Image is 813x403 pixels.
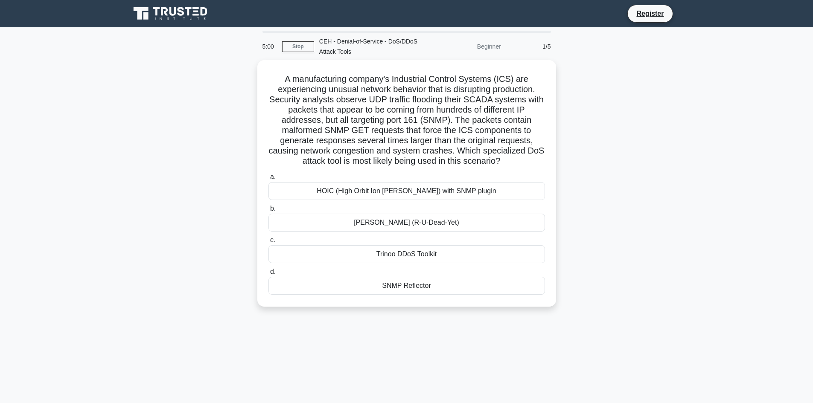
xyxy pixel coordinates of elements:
[270,268,276,275] span: d.
[282,41,314,52] a: Stop
[270,173,276,180] span: a.
[257,38,282,55] div: 5:00
[268,245,545,263] div: Trinoo DDoS Toolkit
[270,236,275,244] span: c.
[268,182,545,200] div: HOIC (High Orbit Ion [PERSON_NAME]) with SNMP plugin
[314,33,431,60] div: CEH - Denial-of-Service - DoS/DDoS Attack Tools
[268,277,545,295] div: SNMP Reflector
[268,214,545,232] div: [PERSON_NAME] (R-U-Dead-Yet)
[268,74,546,167] h5: A manufacturing company's Industrial Control Systems (ICS) are experiencing unusual network behav...
[431,38,506,55] div: Beginner
[631,8,669,19] a: Register
[506,38,556,55] div: 1/5
[270,205,276,212] span: b.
